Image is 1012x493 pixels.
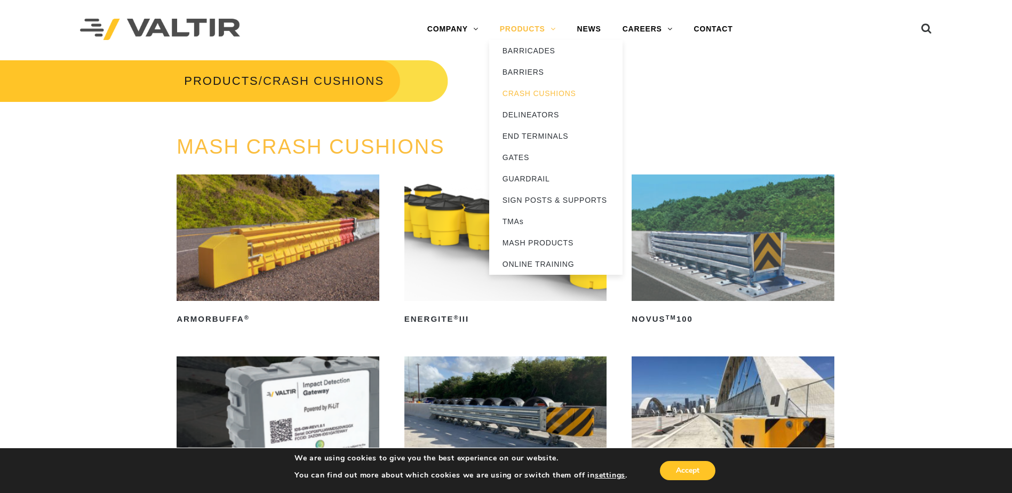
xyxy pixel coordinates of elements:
[612,19,683,40] a: CAREERS
[177,174,379,328] a: ArmorBuffa®
[404,311,607,328] h2: ENERGITE III
[80,19,240,41] img: Valtir
[177,136,445,158] a: MASH CRASH CUSHIONS
[417,19,489,40] a: COMPANY
[489,253,623,275] a: ONLINE TRAINING
[489,147,623,168] a: GATES
[489,61,623,83] a: BARRIERS
[632,174,834,328] a: NOVUSTM100
[660,461,715,480] button: Accept
[244,314,250,321] sup: ®
[453,314,459,321] sup: ®
[404,174,607,328] a: ENERGITE®III
[489,125,623,147] a: END TERMINALS
[294,471,627,480] p: You can find out more about which cookies we are using or switch them off in .
[683,19,744,40] a: CONTACT
[489,168,623,189] a: GUARDRAIL
[595,471,625,480] button: settings
[294,454,627,463] p: We are using cookies to give you the best experience on our website.
[489,40,623,61] a: BARRICADES
[263,74,384,88] span: CRASH CUSHIONS
[489,232,623,253] a: MASH PRODUCTS
[567,19,612,40] a: NEWS
[666,314,676,321] sup: TM
[489,104,623,125] a: DELINEATORS
[489,83,623,104] a: CRASH CUSHIONS
[489,189,623,211] a: SIGN POSTS & SUPPORTS
[489,211,623,232] a: TMAs
[632,311,834,328] h2: NOVUS 100
[489,19,567,40] a: PRODUCTS
[177,311,379,328] h2: ArmorBuffa
[184,74,258,88] a: PRODUCTS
